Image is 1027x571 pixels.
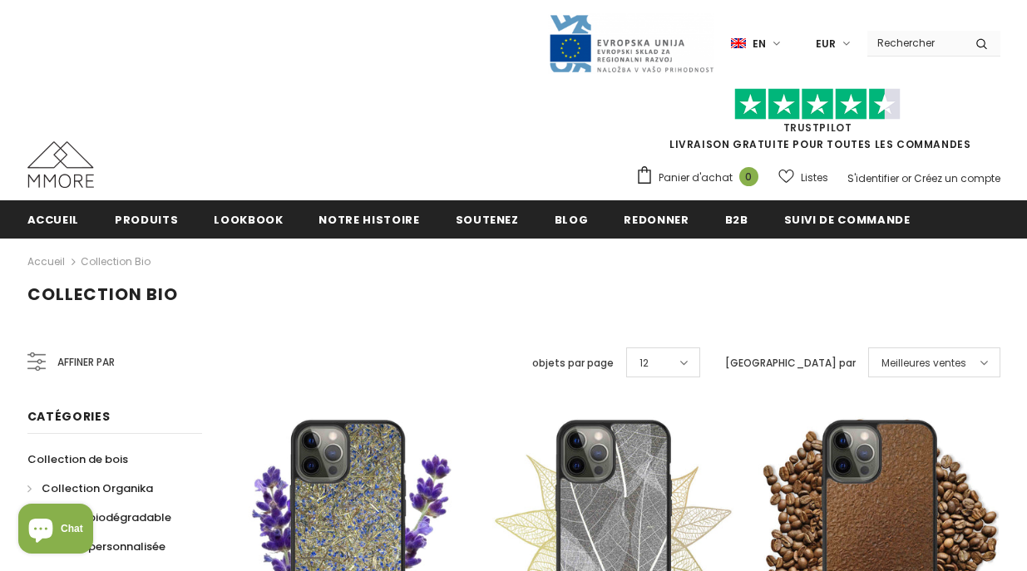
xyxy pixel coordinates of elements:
label: [GEOGRAPHIC_DATA] par [725,355,856,372]
span: en [753,36,766,52]
span: Catégories [27,408,111,425]
a: Notre histoire [318,200,419,238]
span: Lookbook [214,212,283,228]
a: Blog [555,200,589,238]
a: Redonner [624,200,689,238]
a: Produits [115,200,178,238]
img: i-lang-1.png [731,37,746,51]
a: Suivi de commande [784,200,911,238]
img: Javni Razpis [548,13,714,74]
span: or [901,171,911,185]
a: Listes [778,163,828,192]
a: Créez un compte [914,171,1000,185]
span: Collection biodégradable [27,509,171,525]
span: EUR [816,36,836,52]
a: TrustPilot [783,121,852,135]
label: objets par page [532,355,614,372]
span: Affiner par [57,353,115,372]
inbox-online-store-chat: Shopify online store chat [13,504,98,558]
a: Collection de bois [27,445,128,474]
a: soutenez [456,200,519,238]
span: B2B [725,212,748,228]
img: Faites confiance aux étoiles pilotes [734,88,901,121]
a: B2B [725,200,748,238]
span: Meilleures ventes [881,355,966,372]
a: S'identifier [847,171,899,185]
span: Redonner [624,212,689,228]
a: Accueil [27,200,80,238]
a: Lookbook [214,200,283,238]
span: Panier d'achat [659,170,733,186]
span: Notre histoire [318,212,419,228]
a: Collection Bio [81,254,151,268]
a: Panier d'achat 0 [635,165,767,190]
span: Produits [115,212,178,228]
span: soutenez [456,212,519,228]
span: Suivi de commande [784,212,911,228]
img: Cas MMORE [27,141,94,188]
span: Collection Bio [27,283,178,306]
span: Collection de bois [27,451,128,467]
span: 12 [639,355,649,372]
a: Collection biodégradable [27,503,171,532]
a: Collection Organika [27,474,153,503]
span: 0 [739,167,758,186]
span: Collection Organika [42,480,153,496]
a: Javni Razpis [548,36,714,50]
span: Blog [555,212,589,228]
span: Accueil [27,212,80,228]
a: Accueil [27,252,65,272]
span: LIVRAISON GRATUITE POUR TOUTES LES COMMANDES [635,96,1000,151]
input: Search Site [867,31,963,55]
span: Listes [801,170,828,186]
